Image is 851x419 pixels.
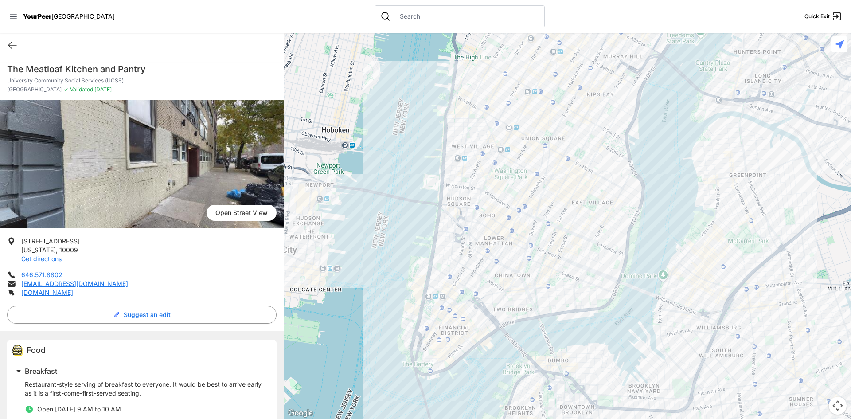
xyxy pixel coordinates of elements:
span: [GEOGRAPHIC_DATA] [7,86,62,93]
a: 646.571.8802 [21,271,62,278]
span: [DATE] [93,86,112,93]
a: [DOMAIN_NAME] [21,289,73,296]
a: YourPeer[GEOGRAPHIC_DATA] [23,14,115,19]
a: Quick Exit [804,11,842,22]
span: Open Street View [207,205,277,221]
span: Food [27,345,46,355]
span: [STREET_ADDRESS] [21,237,80,245]
a: [EMAIL_ADDRESS][DOMAIN_NAME] [21,280,128,287]
button: Map camera controls [829,397,847,415]
a: Get directions [21,255,62,262]
span: Breakfast [25,367,57,376]
span: , [56,246,58,254]
span: Validated [70,86,93,93]
span: [GEOGRAPHIC_DATA] [51,12,115,20]
img: Google [286,407,315,419]
span: Suggest an edit [124,310,171,319]
p: Restaurant-style serving of breakfast to everyone. It would be best to arrive early, as it is a f... [25,380,266,398]
p: University Community Social Services (UCSS) [7,77,277,84]
a: Open this area in Google Maps (opens a new window) [286,407,315,419]
span: 10009 [59,246,78,254]
span: [US_STATE] [21,246,56,254]
h1: The Meatloaf Kitchen and Pantry [7,63,277,75]
button: Suggest an edit [7,306,277,324]
span: YourPeer [23,12,51,20]
span: Quick Exit [804,13,830,20]
span: ✓ [63,86,68,93]
input: Search [394,12,539,21]
span: Open [DATE] 9 AM to 10 AM [37,405,121,413]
